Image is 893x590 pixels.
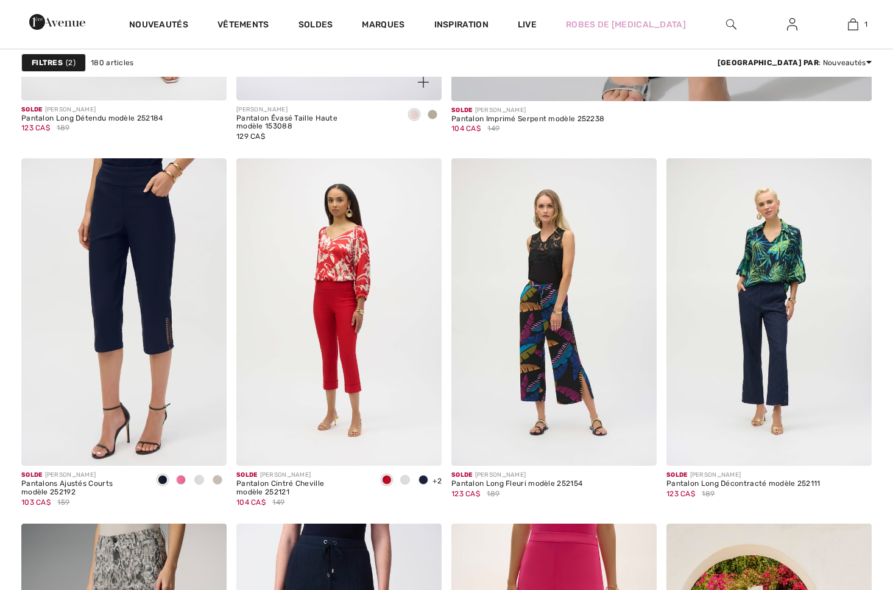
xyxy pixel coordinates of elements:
a: Nouveautés [129,19,188,32]
span: Inspiration [434,19,489,32]
img: Pantalon Long Fleuri modèle 252154. Noir/Multi [451,158,657,466]
div: Radiant red [378,471,396,491]
div: : Nouveautés [718,57,872,68]
div: White [190,471,208,491]
span: 123 CA$ [21,124,50,132]
span: 159 [57,497,69,508]
span: 129 CA$ [236,132,265,141]
span: 189 [487,488,499,499]
div: Quartz [405,105,423,125]
div: [PERSON_NAME] [21,471,144,480]
div: Bubble gum [172,471,190,491]
span: 189 [57,122,69,133]
a: Soldes [298,19,333,32]
div: [PERSON_NAME] [21,105,163,114]
div: Pantalon Imprimé Serpent modèle 252238 [451,115,604,124]
span: Solde [451,107,473,114]
span: 103 CA$ [21,498,51,507]
img: Pantalon Long Décontracté modèle 252111. Bleu Nuit [666,158,872,466]
div: Pantalon Long Décontracté modèle 252111 [666,480,821,488]
span: 123 CA$ [666,490,695,498]
div: Moonstone [208,471,227,491]
span: 2 [66,57,76,68]
div: Moonstone [423,105,442,125]
div: [PERSON_NAME] [451,106,604,115]
span: 180 articles [91,57,134,68]
div: [PERSON_NAME] [451,471,582,480]
div: Midnight Blue [414,471,432,491]
div: Pantalon Long Fleuri modèle 252154 [451,480,582,488]
div: White [396,471,414,491]
span: Solde [451,471,473,479]
strong: Filtres [32,57,63,68]
span: 1 [864,19,867,30]
img: plus_v2.svg [418,77,429,88]
span: 189 [702,488,715,499]
div: [PERSON_NAME] [236,471,368,480]
span: Solde [666,471,688,479]
strong: [GEOGRAPHIC_DATA] par [718,58,819,67]
span: 123 CA$ [451,490,480,498]
span: Solde [236,471,258,479]
span: Solde [21,106,43,113]
span: 104 CA$ [451,124,481,133]
img: 1ère Avenue [29,10,85,34]
a: Se connecter [777,17,807,32]
a: Marques [362,19,404,32]
div: Pantalon Long Détendu modèle 252184 [21,114,163,123]
div: [PERSON_NAME] [666,471,821,480]
img: Mon panier [848,17,858,32]
span: Solde [21,471,43,479]
div: Midnight Blue [154,471,172,491]
a: Live [518,18,537,31]
div: Pantalon Cintré Cheville modèle 252121 [236,480,368,497]
span: +2 [432,477,442,485]
a: 1 [823,17,883,32]
div: Pantalon Évasé Taille Haute modèle 153088 [236,114,395,132]
img: Pantalons Ajustés Courts modèle 252192. Blanc [21,158,227,466]
div: [PERSON_NAME] [236,105,395,114]
span: 149 [272,497,284,508]
div: Pantalons Ajustés Courts modèle 252192 [21,480,144,497]
a: Vêtements [217,19,269,32]
img: Pantalon Cintré Cheville modèle 252121. Radiant red [236,158,442,466]
img: recherche [726,17,736,32]
a: Robes de [MEDICAL_DATA] [566,18,686,31]
span: 149 [487,123,499,134]
img: Mes infos [787,17,797,32]
span: 104 CA$ [236,498,266,507]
